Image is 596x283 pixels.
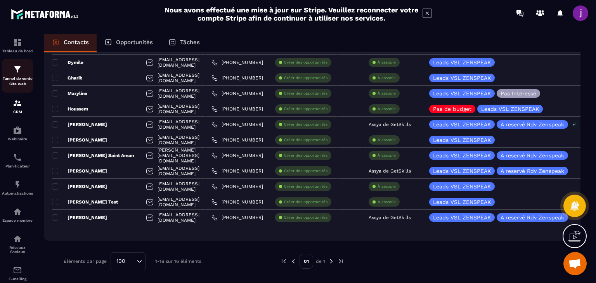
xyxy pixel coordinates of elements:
[433,122,491,127] p: Leads VSL ZENSPEAK
[114,257,128,266] span: 100
[378,106,396,112] p: À associe
[378,184,396,189] p: À associe
[211,183,263,190] a: [PHONE_NUMBER]
[13,180,22,189] img: automations
[284,199,327,205] p: Créer des opportunités
[64,39,89,46] p: Contacts
[378,153,396,158] p: À associe
[2,59,33,93] a: formationformationTunnel de vente Site web
[164,6,419,22] h2: Nous avons effectué une mise à jour sur Stripe. Veuillez reconnecter votre compte Stripe afin de ...
[155,259,201,264] p: 1-16 sur 16 éléments
[378,199,396,205] p: À associe
[284,75,327,81] p: Créer des opportunités
[52,137,107,143] p: [PERSON_NAME]
[64,259,107,264] p: Éléments par page
[280,258,287,265] img: prev
[433,60,491,65] p: Leads VSL ZENSPEAK
[128,257,135,266] input: Search for option
[2,245,33,254] p: Réseaux Sociaux
[2,201,33,228] a: automationsautomationsEspace membre
[369,215,411,220] p: Assya de GetSkills
[52,106,88,112] p: Houssem
[2,218,33,223] p: Espace membre
[284,137,327,143] p: Créer des opportunités
[111,252,146,270] div: Search for option
[501,215,564,220] p: A reservé Rdv Zenspeak
[501,91,536,96] p: Pas Intéressé
[378,137,396,143] p: À associe
[433,137,491,143] p: Leads VSL ZENSPEAK
[13,207,22,216] img: automations
[290,258,297,265] img: prev
[284,215,327,220] p: Créer des opportunités
[13,234,22,243] img: social-network
[2,174,33,201] a: automationsautomationsAutomatisations
[211,106,263,112] a: [PHONE_NUMBER]
[328,258,335,265] img: next
[13,65,22,74] img: formation
[52,75,83,81] p: Gharib
[2,277,33,281] p: E-mailing
[13,266,22,275] img: email
[13,98,22,108] img: formation
[433,215,491,220] p: Leads VSL ZENSPEAK
[161,34,208,52] a: Tâches
[116,39,153,46] p: Opportunités
[2,191,33,195] p: Automatisations
[284,168,327,174] p: Créer des opportunités
[2,93,33,120] a: formationformationCRM
[97,34,161,52] a: Opportunités
[52,199,118,205] p: [PERSON_NAME] Test
[284,184,327,189] p: Créer des opportunités
[433,199,491,205] p: Leads VSL ZENSPEAK
[52,90,87,97] p: Maryline
[378,75,396,81] p: À associe
[211,214,263,221] a: [PHONE_NUMBER]
[284,106,327,112] p: Créer des opportunités
[300,254,313,269] p: 01
[211,121,263,128] a: [PHONE_NUMBER]
[13,153,22,162] img: scheduler
[52,183,107,190] p: [PERSON_NAME]
[284,153,327,158] p: Créer des opportunités
[563,252,587,275] div: Ouvrir le chat
[211,199,263,205] a: [PHONE_NUMBER]
[2,110,33,114] p: CRM
[13,38,22,47] img: formation
[378,91,396,96] p: À associe
[2,228,33,260] a: social-networksocial-networkRéseaux Sociaux
[501,122,564,127] p: A reservé Rdv Zenspeak
[211,75,263,81] a: [PHONE_NUMBER]
[211,137,263,143] a: [PHONE_NUMBER]
[316,258,325,264] p: de 1
[2,120,33,147] a: automationsautomationsWebinaire
[11,7,81,21] img: logo
[433,91,491,96] p: Leads VSL ZENSPEAK
[338,258,345,265] img: next
[501,153,564,158] p: A reservé Rdv Zenspeak
[180,39,200,46] p: Tâches
[2,76,33,87] p: Tunnel de vente Site web
[481,106,539,112] p: Leads VSL ZENSPEAK
[52,214,107,221] p: [PERSON_NAME]
[2,32,33,59] a: formationformationTableau de bord
[211,90,263,97] a: [PHONE_NUMBER]
[433,75,491,81] p: Leads VSL ZENSPEAK
[369,122,411,127] p: Assya de GetSkills
[433,184,491,189] p: Leads VSL ZENSPEAK
[2,147,33,174] a: schedulerschedulerPlanificateur
[433,153,491,158] p: Leads VSL ZENSPEAK
[378,60,396,65] p: À associe
[284,60,327,65] p: Créer des opportunités
[211,168,263,174] a: [PHONE_NUMBER]
[211,152,263,159] a: [PHONE_NUMBER]
[13,126,22,135] img: automations
[2,164,33,168] p: Planificateur
[44,34,97,52] a: Contacts
[52,152,134,159] p: [PERSON_NAME] Saint Aman
[52,168,107,174] p: [PERSON_NAME]
[433,106,471,112] p: Pas de budget
[433,168,491,174] p: Leads VSL ZENSPEAK
[501,168,564,174] p: A reservé Rdv Zenspeak
[369,168,411,174] p: Assya de GetSkills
